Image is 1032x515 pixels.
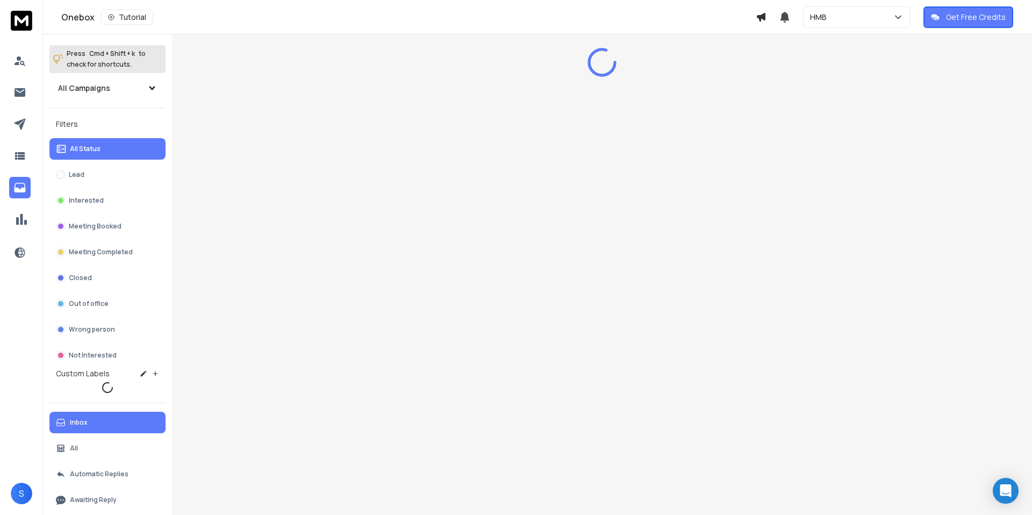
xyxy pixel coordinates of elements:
button: S [11,483,32,504]
button: Out of office [49,293,166,314]
p: Automatic Replies [70,470,128,478]
p: Interested [69,196,104,205]
button: Tutorial [101,10,153,25]
button: Meeting Completed [49,241,166,263]
h3: Filters [49,117,166,132]
p: All [70,444,78,453]
button: Inbox [49,412,166,433]
span: Cmd + Shift + k [88,47,137,60]
button: All Campaigns [49,77,166,99]
button: Not Interested [49,345,166,366]
p: Press to check for shortcuts. [67,48,146,70]
h3: Custom Labels [56,368,110,379]
button: Closed [49,267,166,289]
div: Onebox [61,10,756,25]
p: Lead [69,170,84,179]
button: All [49,438,166,459]
p: Inbox [70,418,88,427]
button: All Status [49,138,166,160]
p: Wrong person [69,325,115,334]
button: Wrong person [49,319,166,340]
p: HMB [810,12,831,23]
div: Open Intercom Messenger [993,478,1019,504]
button: Meeting Booked [49,216,166,237]
button: Lead [49,164,166,185]
p: Meeting Completed [69,248,133,256]
button: Awaiting Reply [49,489,166,511]
button: Get Free Credits [923,6,1013,28]
p: Closed [69,274,92,282]
p: Get Free Credits [946,12,1006,23]
p: Meeting Booked [69,222,121,231]
p: All Status [70,145,101,153]
button: Interested [49,190,166,211]
p: Not Interested [69,351,117,360]
p: Out of office [69,299,109,308]
h1: All Campaigns [58,83,110,94]
button: Automatic Replies [49,463,166,485]
p: Awaiting Reply [70,496,117,504]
